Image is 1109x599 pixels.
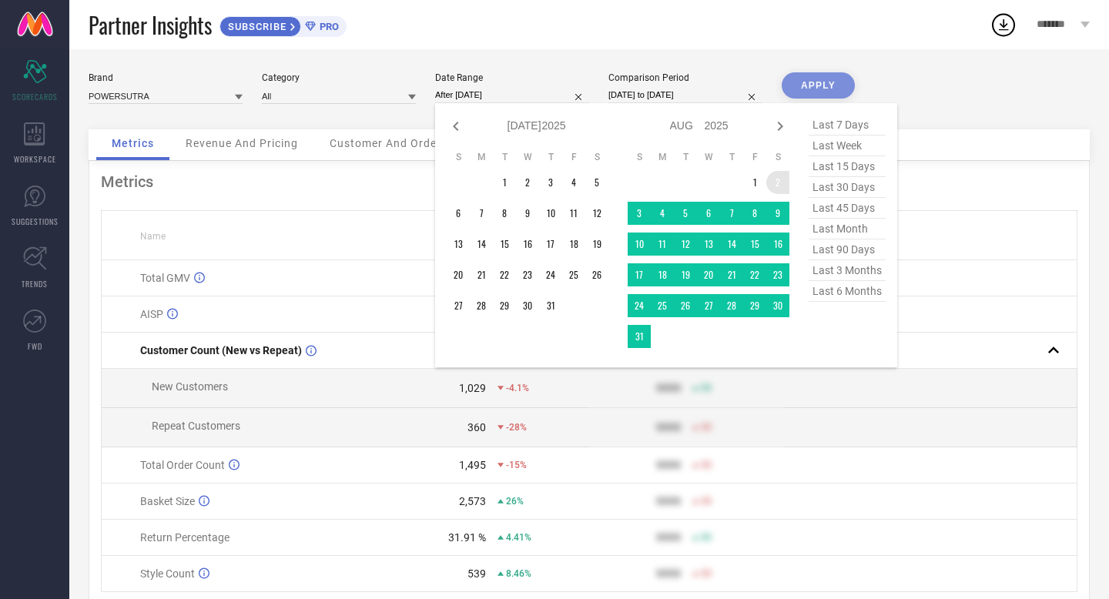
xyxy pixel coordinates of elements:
[186,137,298,149] span: Revenue And Pricing
[140,495,195,507] span: Basket Size
[585,151,608,163] th: Saturday
[743,294,766,317] td: Fri Aug 29 2025
[743,171,766,194] td: Fri Aug 01 2025
[651,263,674,286] td: Mon Aug 18 2025
[674,263,697,286] td: Tue Aug 19 2025
[262,72,416,83] div: Category
[330,137,447,149] span: Customer And Orders
[743,263,766,286] td: Fri Aug 22 2025
[539,202,562,225] td: Thu Jul 10 2025
[493,151,516,163] th: Tuesday
[651,294,674,317] td: Mon Aug 25 2025
[720,151,743,163] th: Thursday
[701,568,712,579] span: 50
[140,567,195,580] span: Style Count
[22,278,48,289] span: TRENDS
[516,294,539,317] td: Wed Jul 30 2025
[506,383,529,393] span: -4.1%
[493,263,516,286] td: Tue Jul 22 2025
[467,567,486,580] div: 539
[651,151,674,163] th: Monday
[140,531,230,544] span: Return Percentage
[506,532,531,543] span: 4.41%
[539,151,562,163] th: Thursday
[656,421,681,433] div: 9999
[493,171,516,194] td: Tue Jul 01 2025
[697,151,720,163] th: Wednesday
[674,151,697,163] th: Tuesday
[720,263,743,286] td: Thu Aug 21 2025
[470,202,493,225] td: Mon Jul 07 2025
[809,281,886,302] span: last 6 months
[516,233,539,256] td: Wed Jul 16 2025
[809,239,886,260] span: last 90 days
[516,263,539,286] td: Wed Jul 23 2025
[628,325,651,348] td: Sun Aug 31 2025
[809,260,886,281] span: last 3 months
[447,202,470,225] td: Sun Jul 06 2025
[701,496,712,507] span: 50
[743,151,766,163] th: Friday
[628,294,651,317] td: Sun Aug 24 2025
[493,294,516,317] td: Tue Jul 29 2025
[28,340,42,352] span: FWD
[628,263,651,286] td: Sun Aug 17 2025
[701,422,712,433] span: 50
[470,263,493,286] td: Mon Jul 21 2025
[470,233,493,256] td: Mon Jul 14 2025
[809,219,886,239] span: last month
[585,233,608,256] td: Sat Jul 19 2025
[651,233,674,256] td: Mon Aug 11 2025
[459,382,486,394] div: 1,029
[506,496,524,507] span: 26%
[112,137,154,149] span: Metrics
[220,21,290,32] span: SUBSCRIBE
[140,459,225,471] span: Total Order Count
[766,171,789,194] td: Sat Aug 02 2025
[493,202,516,225] td: Tue Jul 08 2025
[674,233,697,256] td: Tue Aug 12 2025
[539,233,562,256] td: Thu Jul 17 2025
[152,380,228,393] span: New Customers
[14,153,56,165] span: WORKSPACE
[140,308,163,320] span: AISP
[697,202,720,225] td: Wed Aug 06 2025
[506,568,531,579] span: 8.46%
[493,233,516,256] td: Tue Jul 15 2025
[12,216,59,227] span: SUGGESTIONS
[651,202,674,225] td: Mon Aug 04 2025
[470,294,493,317] td: Mon Jul 28 2025
[720,233,743,256] td: Thu Aug 14 2025
[766,263,789,286] td: Sat Aug 23 2025
[89,72,243,83] div: Brand
[562,202,585,225] td: Fri Jul 11 2025
[435,87,589,103] input: Select date range
[459,459,486,471] div: 1,495
[539,171,562,194] td: Thu Jul 03 2025
[697,294,720,317] td: Wed Aug 27 2025
[101,172,1077,191] div: Metrics
[608,72,762,83] div: Comparison Period
[447,117,465,136] div: Previous month
[562,171,585,194] td: Fri Jul 04 2025
[12,91,58,102] span: SCORECARDS
[506,460,527,470] span: -15%
[697,233,720,256] td: Wed Aug 13 2025
[674,202,697,225] td: Tue Aug 05 2025
[809,198,886,219] span: last 45 days
[516,171,539,194] td: Wed Jul 02 2025
[743,233,766,256] td: Fri Aug 15 2025
[89,9,212,41] span: Partner Insights
[516,151,539,163] th: Wednesday
[990,11,1017,38] div: Open download list
[506,422,527,433] span: -28%
[435,72,589,83] div: Date Range
[447,233,470,256] td: Sun Jul 13 2025
[674,294,697,317] td: Tue Aug 26 2025
[720,294,743,317] td: Thu Aug 28 2025
[447,263,470,286] td: Sun Jul 20 2025
[766,233,789,256] td: Sat Aug 16 2025
[539,294,562,317] td: Thu Jul 31 2025
[809,177,886,198] span: last 30 days
[316,21,339,32] span: PRO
